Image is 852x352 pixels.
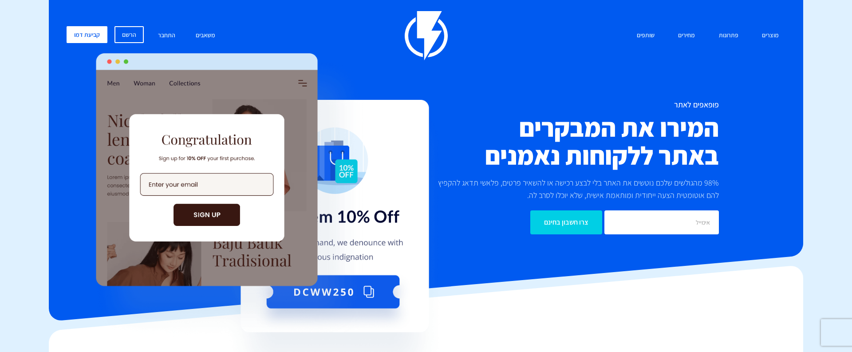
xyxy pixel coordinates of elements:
[67,26,107,43] a: קביעת דמו
[671,26,702,45] a: מחירים
[530,210,602,234] input: צרו חשבון בחינם
[604,210,719,234] input: אימייל
[114,26,144,43] a: הרשם
[712,26,745,45] a: פתרונות
[433,114,719,170] h2: המירו את המבקרים באתר ללקוחות נאמנים
[630,26,661,45] a: שותפים
[151,26,182,45] a: התחבר
[433,177,719,202] p: 98% מהגולשים שלכם נוטשים את האתר בלי לבצע רכישה או להשאיר פרטים, פלאשי תדאג להקפיץ להם אוטומטית ה...
[433,100,719,109] h1: פופאפים לאתר
[189,26,222,45] a: משאבים
[755,26,785,45] a: מוצרים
